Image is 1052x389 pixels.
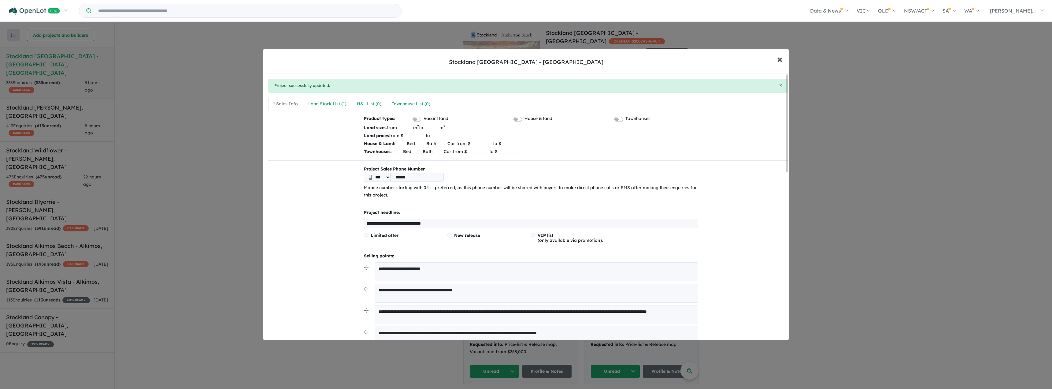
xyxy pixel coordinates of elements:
[449,58,603,66] div: Stockland [GEOGRAPHIC_DATA] - [GEOGRAPHIC_DATA]
[364,124,698,132] p: from m to m
[443,124,445,128] sup: 2
[9,7,60,15] img: Openlot PRO Logo White
[392,100,430,108] div: Townhouse List ( 0 )
[454,233,480,238] span: New release
[424,115,448,122] label: Vacant land
[364,148,698,155] p: Bed Bath Car from $ to $
[364,132,698,140] p: from $ to
[268,79,788,93] div: Project successfully updated.
[364,115,395,123] b: Product types:
[364,166,698,173] b: Project Sales Phone Number
[538,233,603,243] span: (only available via promotion):
[364,252,698,260] p: Selling points:
[364,141,395,146] b: House & Land:
[779,81,782,88] span: ×
[93,4,400,17] input: Try estate name, suburb, builder or developer
[369,175,372,180] img: Phone icon
[364,133,389,138] b: Land prices
[524,115,552,122] label: House & land
[364,125,387,130] b: Land sizes
[625,115,650,122] label: Townhouses
[371,233,398,238] span: Limited offer
[417,124,419,128] sup: 2
[777,52,783,65] span: ×
[538,233,554,238] span: VIP list
[990,8,1036,14] span: [PERSON_NAME]...
[364,330,369,334] img: drag.svg
[364,184,698,199] p: Mobile number starting with 04 is preferred, as this phone number will be shared with buyers to m...
[364,265,369,270] img: drag.svg
[364,149,392,154] b: Townhouses:
[779,82,782,88] button: Close
[357,100,381,108] div: H&L List ( 0 )
[364,308,369,313] img: drag.svg
[308,100,346,108] div: Land Stock List ( 1 )
[364,287,369,291] img: drag.svg
[364,209,698,216] p: Project headline:
[364,140,698,148] p: Bed Bath Car from $ to $
[273,100,298,108] div: * Sales Info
